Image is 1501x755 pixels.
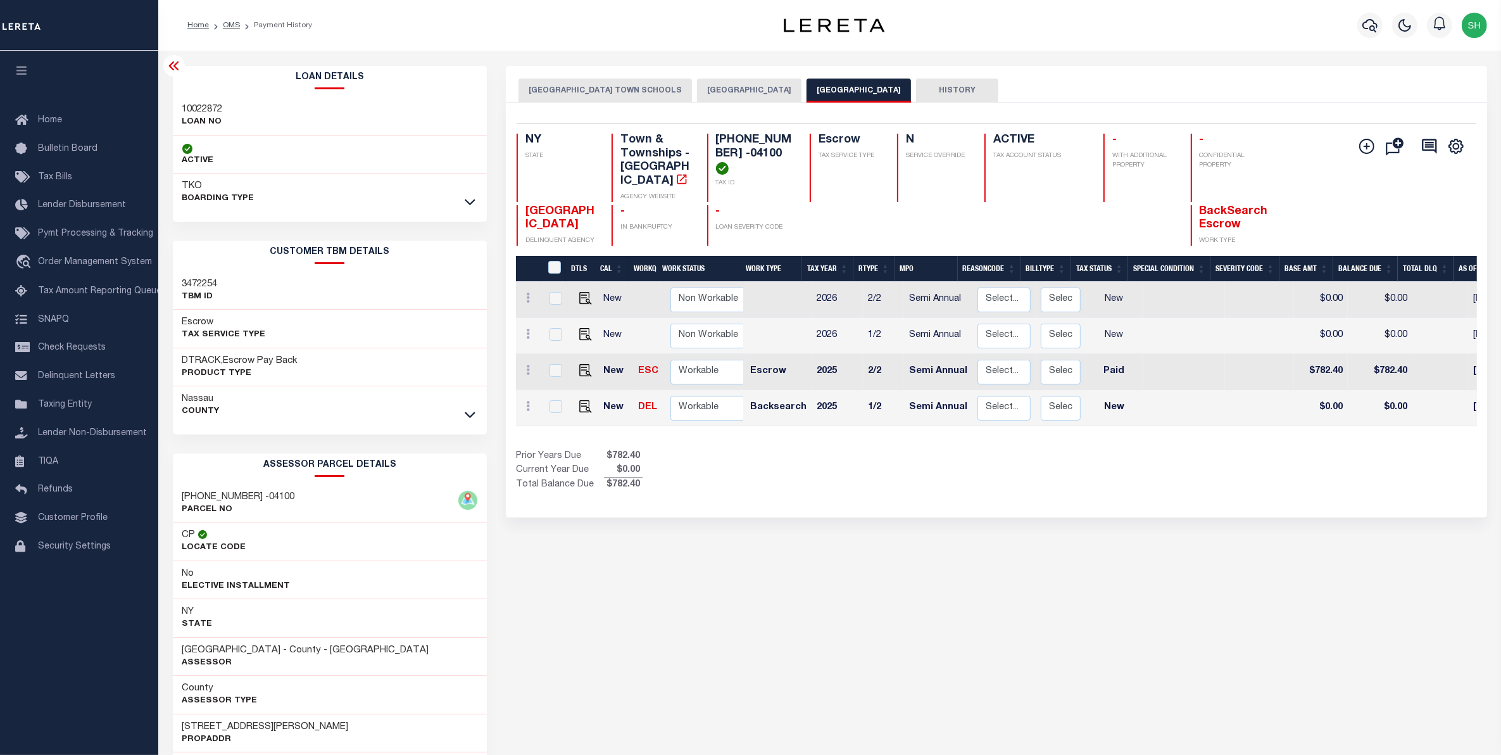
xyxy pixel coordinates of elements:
[182,695,258,707] p: Assessor Type
[598,354,633,390] td: New
[516,478,604,492] td: Total Balance Due
[38,485,73,494] span: Refunds
[1294,318,1348,354] td: $0.00
[853,256,895,282] th: RType: activate to sort column ascending
[812,282,863,318] td: 2026
[182,329,266,341] p: Tax Service Type
[657,256,743,282] th: Work Status
[540,256,566,282] th: &nbsp;
[1462,13,1487,38] img: svg+xml;base64,PHN2ZyB4bWxucz0iaHR0cDovL3d3dy53My5vcmcvMjAwMC9zdmciIHBvaW50ZXItZXZlbnRzPSJub25lIi...
[516,450,604,464] td: Prior Years Due
[240,20,312,31] li: Payment History
[598,282,633,318] td: New
[173,66,487,89] h2: Loan Details
[1086,318,1143,354] td: New
[863,318,904,354] td: 1/2
[620,134,691,188] h4: Town & Townships - [GEOGRAPHIC_DATA]
[1210,256,1279,282] th: Severity Code: activate to sort column ascending
[525,134,596,148] h4: NY
[863,390,904,426] td: 1/2
[1294,390,1348,426] td: $0.00
[906,151,969,161] p: SERVICE OVERRIDE
[629,256,658,282] th: WorkQ
[173,454,487,477] h2: ASSESSOR PARCEL DETAILS
[812,390,863,426] td: 2025
[38,372,115,381] span: Delinquent Letters
[187,22,209,29] a: Home
[741,256,802,282] th: Work Type
[1200,134,1204,146] span: -
[38,514,108,523] span: Customer Profile
[993,134,1088,148] h4: ACTIVE
[182,568,194,580] h3: No
[182,542,246,554] p: Locate Code
[639,367,659,376] a: ESC
[182,103,223,116] h3: 10022872
[38,116,62,125] span: Home
[38,400,92,409] span: Taxing Entity
[182,180,254,193] h3: TKO
[745,390,812,426] td: Backsearch
[182,529,196,542] h3: CP
[620,223,691,232] p: IN BANKRUPTCY
[1021,256,1071,282] th: BillType: activate to sort column ascending
[182,618,213,631] p: State
[1333,256,1398,282] th: Balance Due: activate to sort column ascending
[604,450,643,464] span: $782.40
[182,291,218,303] p: TBM ID
[182,367,298,380] p: Product Type
[182,155,214,167] p: ACTIVE
[620,193,691,202] p: AGENCY WEBSITE
[604,478,643,492] span: $782.40
[716,223,795,232] p: LOAN SEVERITY CODE
[812,354,863,390] td: 2025
[906,134,969,148] h4: N
[38,258,152,267] span: Order Management System
[182,644,429,657] h3: [GEOGRAPHIC_DATA] - County - [GEOGRAPHIC_DATA]
[1348,390,1412,426] td: $0.00
[812,318,863,354] td: 2026
[38,315,69,324] span: SNAPQ
[895,256,957,282] th: MPO
[1294,354,1348,390] td: $782.40
[1348,282,1412,318] td: $0.00
[182,504,295,516] p: PARCEL NO
[38,429,147,438] span: Lender Non-Disbursement
[904,354,972,390] td: Semi Annual
[784,18,885,32] img: logo-dark.svg
[38,229,153,238] span: Pymt Processing & Tracking
[15,255,35,271] i: travel_explore
[1086,282,1143,318] td: New
[1128,256,1210,282] th: Special Condition: activate to sort column ascending
[516,464,604,478] td: Current Year Due
[1112,134,1117,146] span: -
[620,206,625,217] span: -
[1348,318,1412,354] td: $0.00
[639,403,658,412] a: DEL
[916,79,998,103] button: HISTORY
[182,393,220,405] h3: Nassau
[516,256,540,282] th: &nbsp;&nbsp;&nbsp;&nbsp;&nbsp;&nbsp;&nbsp;&nbsp;&nbsp;&nbsp;
[525,206,594,231] span: [GEOGRAPHIC_DATA]
[173,241,487,264] h2: CUSTOMER TBM DETAILS
[904,282,972,318] td: Semi Annual
[38,201,126,210] span: Lender Disbursement
[182,580,291,593] p: Elective Installment
[182,193,254,205] p: BOARDING TYPE
[904,318,972,354] td: Semi Annual
[863,354,904,390] td: 2/2
[716,134,795,175] h4: [PHONE_NUMBER] -04100
[38,144,97,153] span: Bulletin Board
[1398,256,1454,282] th: Total DLQ: activate to sort column ascending
[182,606,213,618] h3: NY
[182,405,220,418] p: County
[802,256,853,282] th: Tax Year: activate to sort column ascending
[223,22,240,29] a: OMS
[904,390,972,426] td: Semi Annual
[38,457,58,466] span: TIQA
[819,134,882,148] h4: Escrow
[525,236,596,246] p: DELINQUENT AGENCY
[182,682,258,695] h3: County
[566,256,595,282] th: DTLS
[38,173,72,182] span: Tax Bills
